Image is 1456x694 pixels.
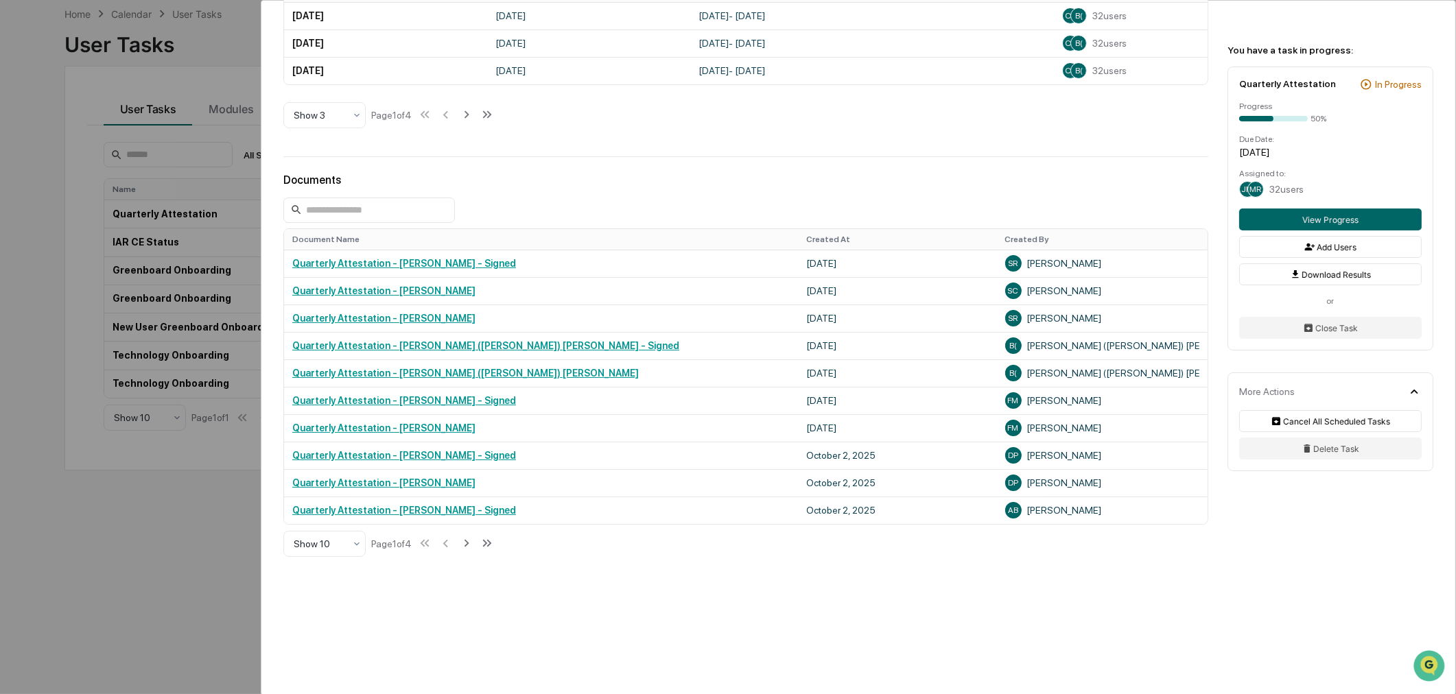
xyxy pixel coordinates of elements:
[213,149,250,166] button: See all
[371,110,412,121] div: Page 1 of 4
[284,229,798,250] th: Document Name
[1009,368,1017,378] span: B(
[1311,114,1326,123] div: 50%
[798,304,997,332] td: [DATE]
[487,57,690,84] td: [DATE]
[1065,38,1076,48] span: CE
[14,29,250,51] p: How can we help?
[94,238,176,263] a: 🗄️Attestations
[371,538,412,549] div: Page 1 of 4
[14,271,25,282] div: 🔎
[1239,78,1336,89] div: Quarterly Attestation
[1008,286,1019,296] span: SC
[1239,101,1422,111] div: Progress
[690,57,1054,84] td: [DATE] - [DATE]
[1239,317,1422,339] button: Close Task
[1092,10,1127,21] span: 32 users
[1375,79,1422,90] div: In Progress
[1008,505,1018,515] span: AB
[292,477,475,488] a: Quarterly Attestation - [PERSON_NAME]
[798,332,997,359] td: [DATE]
[798,277,997,304] td: [DATE]
[1008,423,1019,433] span: FM
[97,302,166,313] a: Powered byPylon
[798,387,997,414] td: [DATE]
[121,187,150,198] span: [DATE]
[1250,184,1262,194] span: MR
[1239,208,1422,230] button: View Progress
[1009,259,1018,268] span: SR
[1008,451,1018,460] span: DP
[997,229,1208,250] th: Created By
[1005,502,1199,518] div: [PERSON_NAME]
[1239,263,1422,285] button: Download Results
[1005,475,1199,491] div: [PERSON_NAME]
[1239,169,1422,178] div: Assigned to:
[14,105,38,130] img: 1746055101610-c473b297-6a78-478c-a979-82029cc54cd1
[27,243,89,257] span: Preclearance
[1075,38,1083,48] span: B(
[233,109,250,125] button: Start new chat
[1239,438,1422,459] button: Delete Task
[798,469,997,496] td: October 2, 2025
[47,105,225,119] div: Start new chat
[1005,310,1199,326] div: [PERSON_NAME]
[27,270,86,283] span: Data Lookup
[8,264,92,289] a: 🔎Data Lookup
[1005,365,1199,381] div: [PERSON_NAME] ([PERSON_NAME]) [PERSON_NAME]
[798,496,997,524] td: October 2, 2025
[99,245,110,256] div: 🗄️
[798,229,997,250] th: Created At
[1269,184,1304,195] span: 32 users
[292,450,516,461] a: Quarterly Attestation - [PERSON_NAME] - Signed
[1239,134,1422,144] div: Due Date:
[14,152,92,163] div: Past conversations
[292,313,475,324] a: Quarterly Attestation - [PERSON_NAME]
[292,285,475,296] a: Quarterly Attestation - [PERSON_NAME]
[487,2,690,29] td: [DATE]
[292,505,516,516] a: Quarterly Attestation - [PERSON_NAME] - Signed
[292,368,639,379] a: Quarterly Attestation - [PERSON_NAME] ([PERSON_NAME]) [PERSON_NAME]
[1092,65,1127,76] span: 32 users
[284,29,487,57] td: [DATE]
[1228,45,1433,56] div: You have a task in progress:
[8,238,94,263] a: 🖐️Preclearance
[1075,66,1083,75] span: B(
[1005,337,1199,354] div: [PERSON_NAME] ([PERSON_NAME]) [PERSON_NAME]
[1239,386,1295,397] div: More Actions
[1005,447,1199,464] div: [PERSON_NAME]
[292,258,516,269] a: Quarterly Attestation - [PERSON_NAME] - Signed
[284,57,487,84] td: [DATE]
[1008,478,1018,488] span: DP
[798,250,997,277] td: [DATE]
[292,340,679,351] a: Quarterly Attestation - [PERSON_NAME] ([PERSON_NAME]) [PERSON_NAME] - Signed
[487,29,690,57] td: [DATE]
[1065,11,1076,21] span: CE
[14,245,25,256] div: 🖐️
[114,187,119,198] span: •
[113,243,170,257] span: Attestations
[1009,341,1017,350] span: B(
[1239,296,1422,306] div: or
[137,303,166,313] span: Pylon
[690,29,1054,57] td: [DATE] - [DATE]
[1239,236,1422,258] button: Add Users
[292,422,475,433] a: Quarterly Attestation - [PERSON_NAME]
[1065,66,1076,75] span: CE
[14,173,36,195] img: Cameron Burns
[1075,11,1083,21] span: B(
[1239,147,1422,158] div: [DATE]
[284,2,487,29] td: [DATE]
[1005,420,1199,436] div: [PERSON_NAME]
[798,414,997,442] td: [DATE]
[1008,396,1019,405] span: FM
[47,119,174,130] div: We're available if you need us!
[798,359,997,387] td: [DATE]
[1005,392,1199,409] div: [PERSON_NAME]
[43,187,111,198] span: [PERSON_NAME]
[1092,38,1127,49] span: 32 users
[1412,649,1449,686] iframe: Open customer support
[1005,283,1199,299] div: [PERSON_NAME]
